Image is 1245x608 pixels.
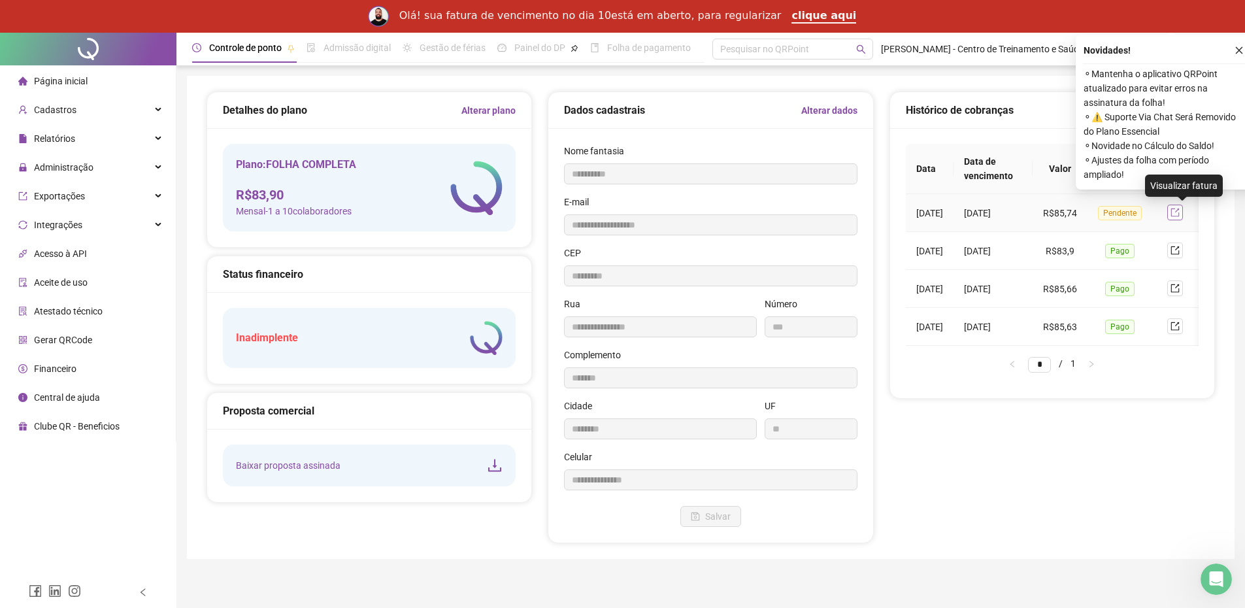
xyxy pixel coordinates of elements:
[1235,46,1244,55] span: close
[450,161,503,215] img: logo-atual-colorida-simples.ef1a4d5a9bda94f4ab63.png
[18,76,27,86] span: home
[1201,564,1232,595] iframe: Intercom live chat
[906,270,954,308] td: [DATE]
[18,393,27,402] span: info-circle
[765,297,806,311] label: Número
[765,399,784,413] label: UF
[1170,246,1180,255] span: export
[18,192,27,201] span: export
[564,348,629,362] label: Complemento
[223,403,516,419] div: Proposta comercial
[1087,360,1095,368] span: right
[1170,322,1180,331] span: export
[399,9,782,22] div: Olá! sua fatura de vencimento no dia 10está em aberto, para regularizar
[18,249,27,258] span: api
[791,9,856,24] a: clique aqui
[564,297,589,311] label: Rua
[403,43,412,52] span: sun
[34,421,120,431] span: Clube QR - Beneficios
[236,330,298,346] h5: Inadimplente
[954,308,1033,346] td: [DATE]
[236,186,356,204] h4: R$ 83,90
[18,163,27,172] span: lock
[1033,194,1087,232] td: R$85,74
[590,43,599,52] span: book
[906,232,954,270] td: [DATE]
[1033,308,1087,346] td: R$85,63
[209,42,282,53] span: Controle de ponto
[954,270,1033,308] td: [DATE]
[801,103,857,118] a: Alterar dados
[287,44,295,52] span: pushpin
[1084,43,1131,58] span: Novidades !
[1002,356,1023,372] li: Página anterior
[223,103,307,118] h5: Detalhes do plano
[514,42,565,53] span: Painel do DP
[236,157,356,173] h5: Plano: FOLHA COMPLETA
[571,44,578,52] span: pushpin
[1002,356,1023,372] button: left
[1028,356,1076,372] li: 1/1
[368,6,389,27] img: Profile image for Rodolfo
[18,220,27,229] span: sync
[1170,208,1180,217] span: export
[18,335,27,345] span: qrcode
[420,42,486,53] span: Gestão de férias
[497,43,506,52] span: dashboard
[564,246,589,260] label: CEP
[48,584,61,598] span: linkedin
[906,144,954,194] th: Data
[1170,284,1180,293] span: export
[881,42,1143,56] span: [PERSON_NAME] - Centro de Treinamento e Saúde Panteão LTDA
[236,204,356,218] span: Mensal - 1 a 10 colaboradores
[1105,320,1135,334] span: Pago
[1081,356,1102,372] button: right
[470,321,503,355] img: logo-atual-colorida-simples.ef1a4d5a9bda94f4ab63.png
[29,584,42,598] span: facebook
[906,308,954,346] td: [DATE]
[18,364,27,373] span: dollar
[34,363,76,374] span: Financeiro
[18,105,27,114] span: user-add
[18,422,27,431] span: gift
[34,162,93,173] span: Administração
[18,134,27,143] span: file
[564,450,601,464] label: Celular
[1059,358,1063,369] span: /
[34,191,85,201] span: Exportações
[223,266,516,282] div: Status financeiro
[1098,206,1142,220] span: Pendente
[564,399,601,413] label: Cidade
[34,133,75,144] span: Relatórios
[954,144,1033,194] th: Data de vencimento
[34,392,100,403] span: Central de ajuda
[906,194,954,232] td: [DATE]
[34,220,82,230] span: Integrações
[1105,244,1135,258] span: Pago
[68,584,81,598] span: instagram
[680,506,741,527] button: Salvar
[906,102,1199,118] div: Histórico de cobranças
[18,278,27,287] span: audit
[34,335,92,345] span: Gerar QRCode
[34,277,88,288] span: Aceite de uso
[34,248,87,259] span: Acesso à API
[487,458,503,473] span: download
[856,44,866,54] span: search
[192,43,201,52] span: clock-circle
[1033,270,1087,308] td: R$85,66
[607,42,691,53] span: Folha de pagamento
[1008,360,1016,368] span: left
[1033,144,1087,194] th: Valor
[954,232,1033,270] td: [DATE]
[1033,232,1087,270] td: R$83,9
[954,194,1033,232] td: [DATE]
[564,144,633,158] label: Nome fantasia
[1081,356,1102,372] li: Próxima página
[34,306,103,316] span: Atestado técnico
[236,458,340,473] span: Baixar proposta assinada
[324,42,391,53] span: Admissão digital
[461,103,516,118] a: Alterar plano
[564,103,645,118] h5: Dados cadastrais
[139,588,148,597] span: left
